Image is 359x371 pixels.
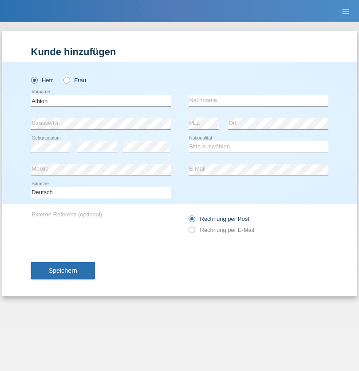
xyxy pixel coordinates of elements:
[31,77,53,84] label: Herr
[189,215,194,227] input: Rechnung per Post
[49,267,77,274] span: Speichern
[31,262,95,279] button: Speichern
[189,227,254,233] label: Rechnung per E-Mail
[63,77,69,83] input: Frau
[63,77,86,84] label: Frau
[337,8,355,14] a: menu
[189,215,249,222] label: Rechnung per Post
[31,77,37,83] input: Herr
[189,227,194,238] input: Rechnung per E-Mail
[31,46,328,57] h1: Kunde hinzufügen
[341,7,350,16] i: menu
